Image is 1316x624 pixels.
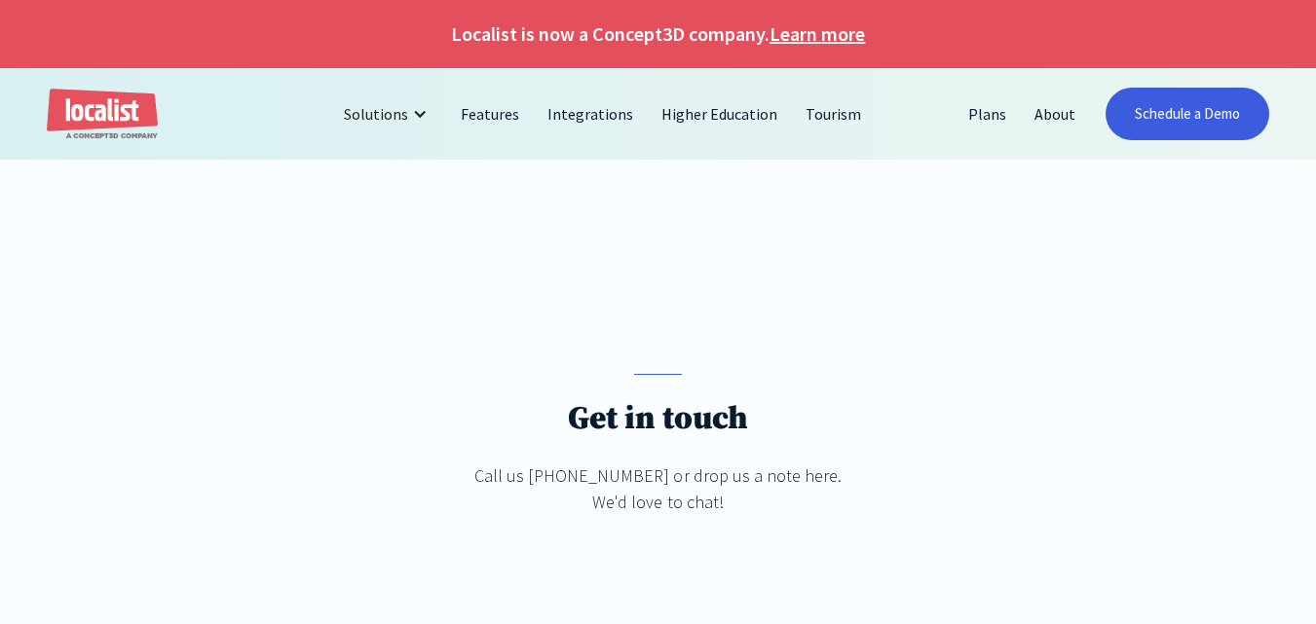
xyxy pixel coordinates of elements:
div: Solutions [329,91,447,137]
a: Schedule a Demo [1106,88,1269,140]
a: Higher Education [648,91,792,137]
a: Features [447,91,534,137]
div: Solutions [344,102,408,126]
div: Call us [PHONE_NUMBER] or drop us a note here. We'd love to chat! [470,462,846,515]
a: Tourism [792,91,876,137]
a: home [47,89,158,140]
a: About [1021,91,1090,137]
a: Integrations [534,91,648,137]
a: Plans [955,91,1021,137]
h1: Get in touch [568,399,747,439]
a: Learn more [770,19,865,49]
